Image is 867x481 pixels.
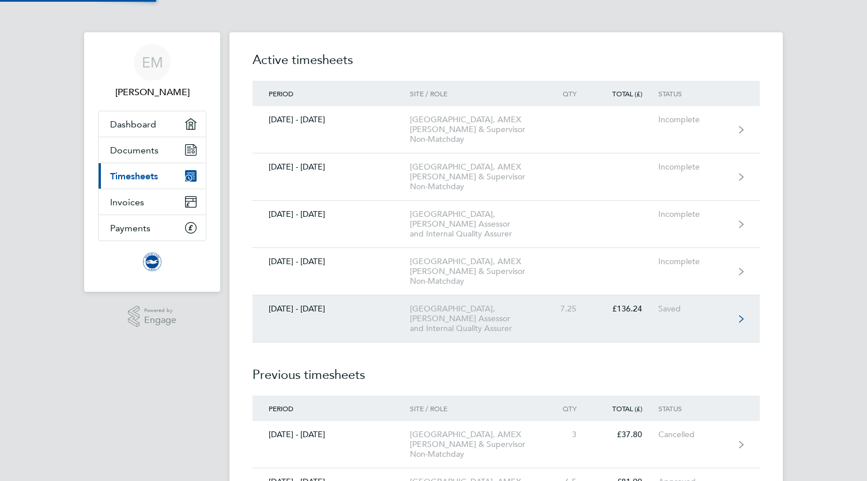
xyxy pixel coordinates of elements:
div: [GEOGRAPHIC_DATA], [PERSON_NAME] Assessor and Internal Quality Assurer [410,304,542,333]
div: Total (£) [593,89,658,97]
div: Total (£) [593,404,658,412]
div: [GEOGRAPHIC_DATA], AMEX [PERSON_NAME] & Supervisor Non-Matchday [410,162,542,191]
span: Invoices [110,197,144,208]
div: Incomplete [658,115,729,125]
a: [DATE] - [DATE][GEOGRAPHIC_DATA], AMEX [PERSON_NAME] & Supervisor Non-Matchday3£37.80Cancelled [252,421,760,468]
span: Emma Mead [98,85,206,99]
div: £37.80 [593,430,658,439]
a: Documents [99,137,206,163]
a: [DATE] - [DATE][GEOGRAPHIC_DATA], [PERSON_NAME] Assessor and Internal Quality Assurer7.25£136.24S... [252,295,760,343]
div: Incomplete [658,257,729,266]
a: Invoices [99,189,206,215]
h2: Active timesheets [252,51,760,81]
span: Dashboard [110,119,156,130]
div: [GEOGRAPHIC_DATA], [PERSON_NAME] Assessor and Internal Quality Assurer [410,209,542,239]
div: Status [658,89,729,97]
a: Powered byEngage [128,306,177,328]
div: [DATE] - [DATE] [252,162,410,172]
a: EM[PERSON_NAME] [98,44,206,99]
div: [GEOGRAPHIC_DATA], AMEX [PERSON_NAME] & Supervisor Non-Matchday [410,430,542,459]
span: Powered by [144,306,176,315]
h2: Previous timesheets [252,343,760,396]
div: [GEOGRAPHIC_DATA], AMEX [PERSON_NAME] & Supervisor Non-Matchday [410,115,542,144]
span: Payments [110,223,150,234]
div: [DATE] - [DATE] [252,257,410,266]
div: 3 [542,430,593,439]
a: Timesheets [99,163,206,189]
a: Payments [99,215,206,240]
div: [DATE] - [DATE] [252,304,410,314]
div: Saved [658,304,729,314]
div: Incomplete [658,162,729,172]
div: Site / Role [410,404,542,412]
div: Incomplete [658,209,729,219]
a: Go to home page [98,253,206,271]
div: [DATE] - [DATE] [252,430,410,439]
span: Period [269,89,293,98]
span: Documents [110,145,159,156]
div: Site / Role [410,89,542,97]
span: Timesheets [110,171,158,182]
div: Status [658,404,729,412]
div: Qty [542,404,593,412]
div: [DATE] - [DATE] [252,115,410,125]
span: Engage [144,315,176,325]
a: [DATE] - [DATE][GEOGRAPHIC_DATA], AMEX [PERSON_NAME] & Supervisor Non-MatchdayIncomplete [252,106,760,153]
div: £136.24 [593,304,658,314]
a: [DATE] - [DATE][GEOGRAPHIC_DATA], [PERSON_NAME] Assessor and Internal Quality AssurerIncomplete [252,201,760,248]
div: 7.25 [542,304,593,314]
span: EM [142,55,163,70]
img: brightonandhovealbion-logo-retina.png [143,253,161,271]
div: Qty [542,89,593,97]
a: Dashboard [99,111,206,137]
div: Cancelled [658,430,729,439]
div: [GEOGRAPHIC_DATA], AMEX [PERSON_NAME] & Supervisor Non-Matchday [410,257,542,286]
div: [DATE] - [DATE] [252,209,410,219]
a: [DATE] - [DATE][GEOGRAPHIC_DATA], AMEX [PERSON_NAME] & Supervisor Non-MatchdayIncomplete [252,153,760,201]
span: Period [269,404,293,413]
nav: Main navigation [84,32,220,292]
a: [DATE] - [DATE][GEOGRAPHIC_DATA], AMEX [PERSON_NAME] & Supervisor Non-MatchdayIncomplete [252,248,760,295]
